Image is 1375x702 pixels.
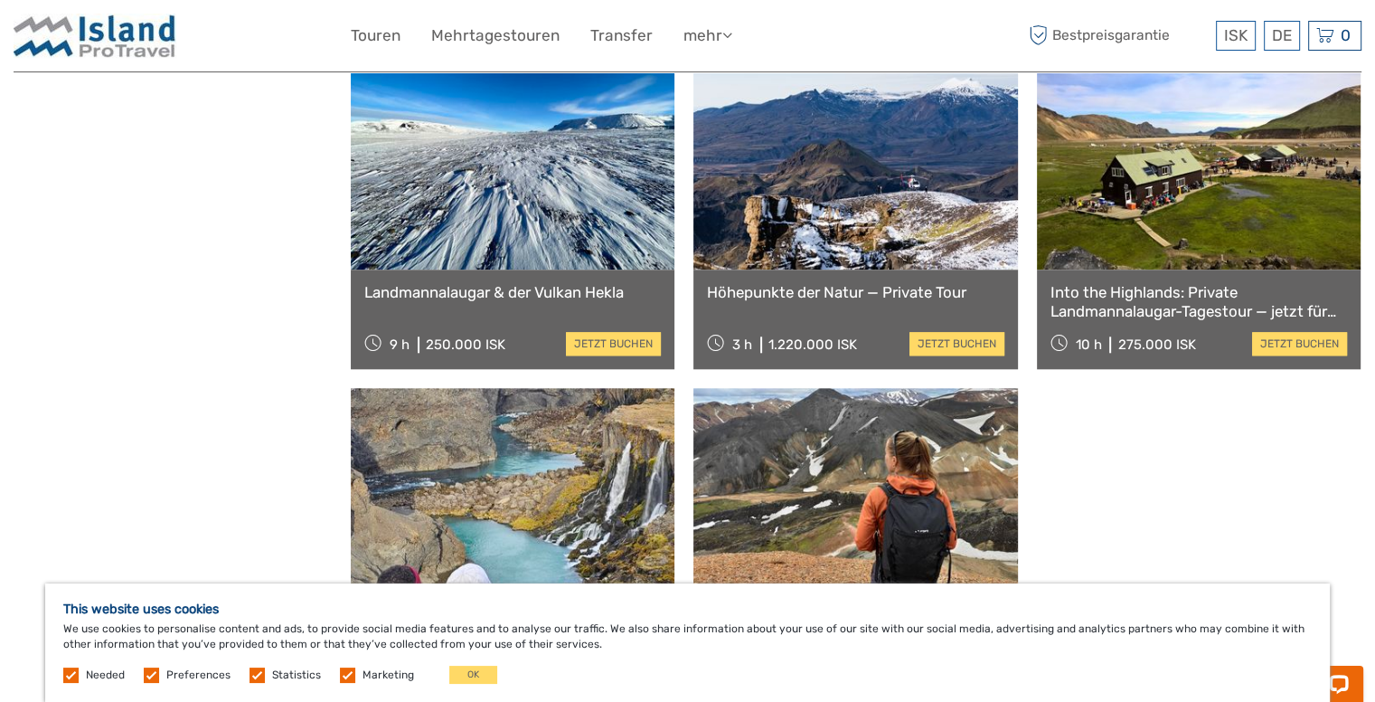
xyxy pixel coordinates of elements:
[1117,337,1195,353] div: 275.000 ISK
[45,583,1330,702] div: We use cookies to personalise content and ads, to provide social media features and to analyse ou...
[707,283,1003,301] a: Höhepunkte der Natur — Private Tour
[1224,26,1248,44] span: ISK
[449,666,497,684] button: OK
[1338,26,1353,44] span: 0
[431,23,560,49] a: Mehrtagestouren
[63,602,1312,617] h5: This website uses cookies
[166,668,231,683] label: Preferences
[390,337,410,353] span: 9 h
[768,337,857,353] div: 1.220.000 ISK
[909,332,1004,356] a: jetzt buchen
[351,23,400,49] a: Touren
[1075,337,1101,353] span: 10 h
[732,337,752,353] span: 3 h
[208,28,230,50] button: Open LiveChat chat widget
[590,23,653,49] a: Transfer
[426,337,505,353] div: 250.000 ISK
[566,332,661,356] a: jetzt buchen
[1252,332,1347,356] a: jetzt buchen
[683,23,732,49] a: mehr
[86,668,125,683] label: Needed
[363,668,414,683] label: Marketing
[1050,283,1347,320] a: Into the Highlands: Private Landmannalaugar-Tagestour — jetzt für [PERSON_NAME] 2025 verfügbar
[272,668,321,683] label: Statistics
[1024,21,1211,51] span: Bestpreisgarantie
[364,283,661,301] a: Landmannalaugar & der Vulkan Hekla
[25,32,204,46] p: Chat now
[14,14,176,58] img: Iceland ProTravel
[1264,21,1300,51] div: DE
